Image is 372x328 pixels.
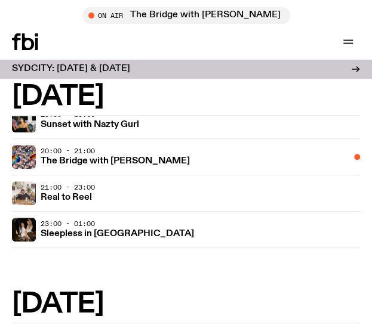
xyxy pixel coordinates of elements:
[82,7,290,24] button: On AirThe Bridge with [PERSON_NAME]
[41,193,92,202] h3: Real to Reel
[12,83,360,110] h2: [DATE]
[12,64,130,73] h3: SYDCITY: [DATE] & [DATE]
[41,227,194,239] a: Sleepless in [GEOGRAPHIC_DATA]
[41,219,95,228] span: 23:00 - 01:00
[12,291,360,318] h2: [DATE]
[41,154,190,166] a: The Bridge with [PERSON_NAME]
[41,118,139,129] a: Sunset with Nazty Gurl
[41,182,95,192] span: 21:00 - 23:00
[41,120,139,129] h3: Sunset with Nazty Gurl
[12,181,36,205] img: Jasper Craig Adams holds a vintage camera to his eye, obscuring his face. He is wearing a grey ju...
[41,191,92,202] a: Real to Reel
[41,146,95,156] span: 20:00 - 21:00
[12,218,36,242] img: Marcus Whale is on the left, bent to his knees and arching back with a gleeful look his face He i...
[41,230,194,239] h3: Sleepless in [GEOGRAPHIC_DATA]
[41,157,190,166] h3: The Bridge with [PERSON_NAME]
